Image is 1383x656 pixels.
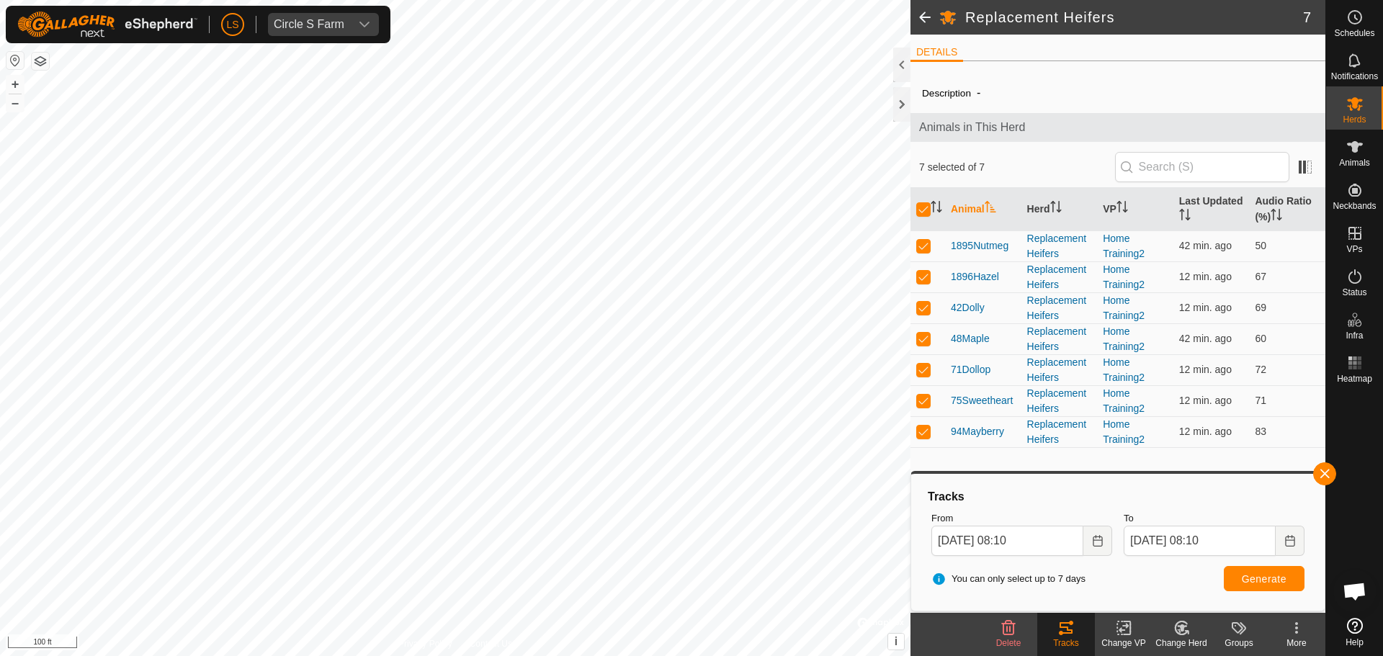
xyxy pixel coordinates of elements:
[922,88,971,99] label: Description
[1037,637,1095,650] div: Tracks
[398,637,452,650] a: Privacy Policy
[1210,637,1268,650] div: Groups
[1339,158,1370,167] span: Animals
[1095,637,1152,650] div: Change VP
[895,635,898,647] span: i
[1224,566,1304,591] button: Generate
[1343,115,1366,124] span: Herds
[945,188,1021,231] th: Animal
[1255,395,1266,406] span: 71
[1271,211,1282,223] p-sorticon: Activate to sort
[951,362,990,377] span: 71Dollop
[1103,387,1145,414] a: Home Training2
[931,203,942,215] p-sorticon: Activate to sort
[931,511,1112,526] label: From
[1103,418,1145,445] a: Home Training2
[1179,211,1191,223] p-sorticon: Activate to sort
[1276,526,1304,556] button: Choose Date
[951,424,1004,439] span: 94Mayberry
[1342,288,1366,297] span: Status
[965,9,1303,26] h2: Replacement Heifers
[1027,355,1092,385] div: Replacement Heifers
[1179,333,1232,344] span: Sep 29, 2025, 7:33 AM
[1179,271,1232,282] span: Sep 29, 2025, 8:03 AM
[1021,188,1098,231] th: Herd
[1346,245,1362,253] span: VPs
[1103,325,1145,352] a: Home Training2
[32,53,49,70] button: Map Layers
[226,17,238,32] span: LS
[951,238,1008,253] span: 1895Nutmeg
[1124,511,1304,526] label: To
[1116,203,1128,215] p-sorticon: Activate to sort
[1255,302,1266,313] span: 69
[1249,188,1325,231] th: Audio Ratio (%)
[951,269,999,284] span: 1896Hazel
[1103,264,1145,290] a: Home Training2
[1179,426,1232,437] span: Sep 29, 2025, 8:03 AM
[6,94,24,112] button: –
[1027,324,1092,354] div: Replacement Heifers
[951,393,1013,408] span: 75Sweetheart
[1255,240,1266,251] span: 50
[1268,637,1325,650] div: More
[919,119,1317,136] span: Animals in This Herd
[1346,638,1364,647] span: Help
[1103,295,1145,321] a: Home Training2
[1326,612,1383,652] a: Help
[888,634,904,650] button: i
[1242,573,1286,585] span: Generate
[1103,356,1145,383] a: Home Training2
[951,300,985,315] span: 42Dolly
[6,52,24,69] button: Reset Map
[996,638,1021,648] span: Delete
[926,488,1310,506] div: Tracks
[1103,233,1145,259] a: Home Training2
[1303,6,1311,28] span: 7
[274,19,344,30] div: Circle S Farm
[350,13,379,36] div: dropdown trigger
[919,160,1115,175] span: 7 selected of 7
[1334,29,1374,37] span: Schedules
[1179,395,1232,406] span: Sep 29, 2025, 8:03 AM
[1027,386,1092,416] div: Replacement Heifers
[17,12,197,37] img: Gallagher Logo
[1050,203,1062,215] p-sorticon: Activate to sort
[1255,364,1266,375] span: 72
[470,637,512,650] a: Contact Us
[1331,72,1378,81] span: Notifications
[6,76,24,93] button: +
[1027,262,1092,292] div: Replacement Heifers
[951,331,990,346] span: 48Maple
[1027,293,1092,323] div: Replacement Heifers
[1179,240,1232,251] span: Sep 29, 2025, 7:33 AM
[1337,374,1372,383] span: Heatmap
[1333,202,1376,210] span: Neckbands
[1027,231,1092,261] div: Replacement Heifers
[1097,188,1173,231] th: VP
[1027,417,1092,447] div: Replacement Heifers
[1333,570,1377,613] div: Open chat
[985,203,996,215] p-sorticon: Activate to sort
[1255,333,1266,344] span: 60
[1255,426,1266,437] span: 83
[1179,302,1232,313] span: Sep 29, 2025, 8:03 AM
[1179,364,1232,375] span: Sep 29, 2025, 8:03 AM
[1173,188,1250,231] th: Last Updated
[1255,271,1266,282] span: 67
[1115,152,1289,182] input: Search (S)
[268,13,350,36] span: Circle S Farm
[931,572,1086,586] span: You can only select up to 7 days
[971,81,986,104] span: -
[1083,526,1112,556] button: Choose Date
[1346,331,1363,340] span: Infra
[910,45,963,62] li: DETAILS
[1152,637,1210,650] div: Change Herd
